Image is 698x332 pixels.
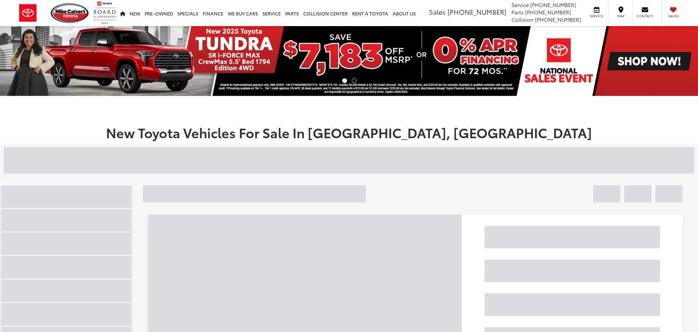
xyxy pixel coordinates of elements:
[511,8,524,16] span: Parts
[51,3,90,23] img: Mike Calvert Toyota
[588,14,605,18] span: Service
[665,14,681,18] span: Saved
[511,1,529,8] span: Service
[429,7,446,17] span: Sales
[530,1,576,8] span: [PHONE_NUMBER]
[447,7,506,17] span: [PHONE_NUMBER]
[613,14,629,18] span: Map
[535,16,581,23] span: [PHONE_NUMBER]
[511,16,534,23] span: Collision
[637,14,653,18] span: Contact
[525,8,571,16] span: [PHONE_NUMBER]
